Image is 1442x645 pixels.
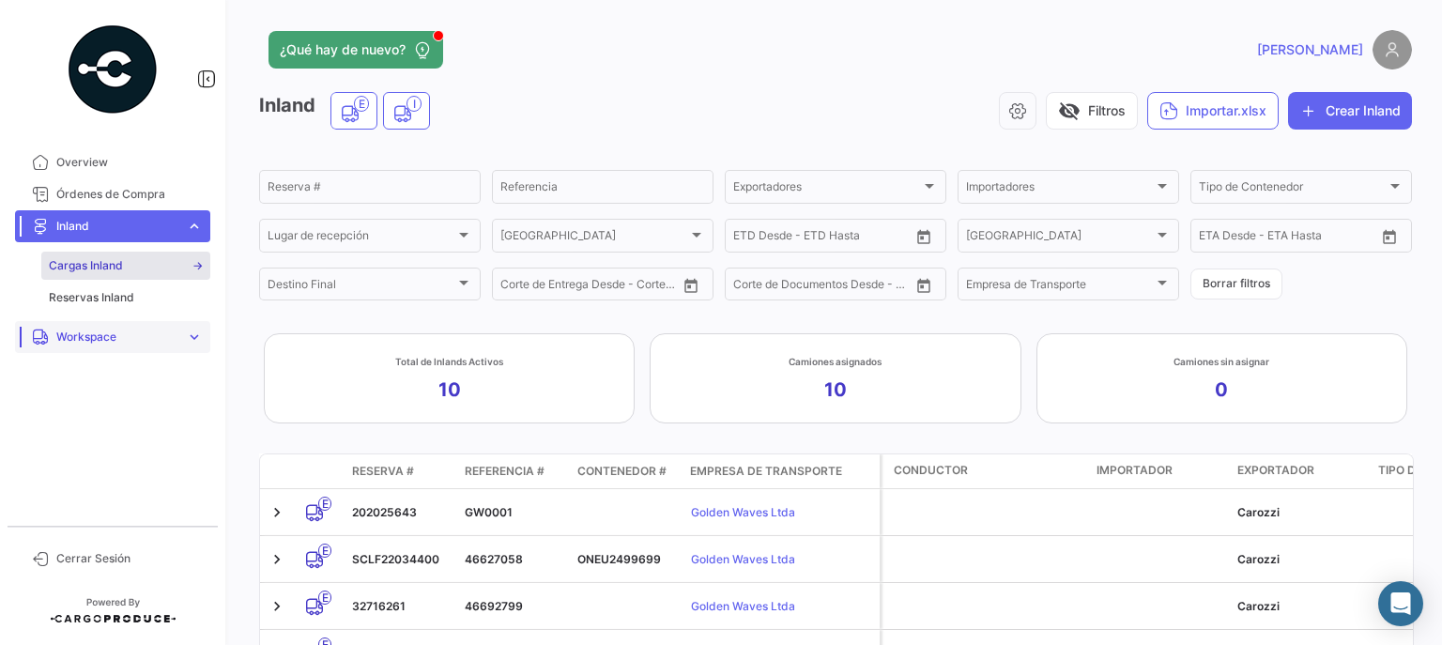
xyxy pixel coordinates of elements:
[677,271,705,299] button: Open calendar
[1237,462,1314,479] span: Exportador
[352,463,414,480] span: Reserva #
[186,329,203,346] span: expand_more
[66,23,160,116] img: powered-by.png
[690,463,842,480] span: Empresa de Transporte
[268,232,455,245] span: Lugar de recepción
[15,178,210,210] a: Órdenes de Compra
[354,96,369,112] span: E
[49,257,123,274] span: Cargas Inland
[1237,598,1363,615] div: Carozzi
[570,455,683,487] datatable-header-cell: Contenedor #
[1378,581,1423,626] div: Abrir Intercom Messenger
[882,454,1089,488] datatable-header-cell: Conductor
[1246,232,1330,245] input: Hasta
[683,455,880,487] datatable-header-cell: Empresa de Transporte
[966,281,1154,294] span: Empresa de Transporte
[1089,454,1230,488] datatable-header-cell: Importador
[384,93,429,129] button: InlandImporter
[733,281,767,294] input: Desde
[690,497,796,528] button: Golden Waves Ltda
[1199,183,1387,196] span: Tipo de Contenedor
[966,232,1154,245] span: [GEOGRAPHIC_DATA]
[1046,92,1138,130] button: visibility_offFiltros
[1147,92,1279,130] button: Importar.xlsx
[352,504,450,521] div: 202025643
[56,218,178,235] span: Inland
[465,598,562,615] div: 46692799
[789,354,882,369] app-kpi-label-title: Camiones asignados
[910,223,938,251] button: Open calendar
[1190,269,1282,299] button: Borrar filtros
[1237,504,1363,521] div: Carozzi
[56,186,203,203] span: Órdenes de Compra
[268,281,455,294] span: Destino Final
[465,504,562,521] div: GW0001
[780,232,865,245] input: Hasta
[1058,100,1081,122] span: visibility_off
[780,281,865,294] input: Hasta
[280,40,406,59] span: ¿Qué hay de nuevo?
[352,598,450,615] div: 32716261
[690,591,796,622] button: Golden Waves Ltda
[690,544,796,575] button: Golden Waves Ltda
[910,271,938,299] button: Open calendar
[259,92,436,130] h3: Inland
[894,462,968,479] span: Conductor
[1375,223,1404,251] button: Open calendar
[41,252,210,280] a: Cargas Inland
[345,455,457,487] datatable-header-cell: Reserva #
[500,281,534,294] input: Desde
[318,497,331,511] span: E
[457,455,570,487] datatable-header-cell: Referencia #
[352,551,450,568] div: SCLF22034400
[966,183,1154,196] span: Importadores
[298,464,345,479] datatable-header-cell: Tipo de transporte
[1373,30,1412,69] img: placeholder-user.png
[56,550,203,567] span: Cerrar Sesión
[577,551,675,568] div: ONEU2499699
[49,289,134,306] span: Reservas Inland
[500,232,688,245] span: [GEOGRAPHIC_DATA]
[1097,462,1173,479] span: Importador
[1174,354,1269,369] app-kpi-label-title: Camiones sin asignar
[1257,40,1363,59] span: [PERSON_NAME]
[547,281,632,294] input: Hasta
[1215,376,1228,403] app-kpi-label-value: 0
[331,93,376,129] button: InlandExporter
[465,551,562,568] div: 46627058
[268,597,286,616] a: Expand/Collapse Row
[268,31,443,69] button: ¿Qué hay de nuevo?
[318,591,331,605] span: E
[577,463,667,480] span: Contenedor #
[465,463,545,480] span: Referencia #
[56,329,178,346] span: Workspace
[1288,92,1412,130] button: Crear Inland
[733,232,767,245] input: Desde
[41,284,210,312] a: Reservas Inland
[733,183,921,196] span: Exportadores
[1199,232,1233,245] input: Desde
[824,376,847,403] app-kpi-label-value: 10
[56,154,203,171] span: Overview
[15,146,210,178] a: Overview
[1237,551,1363,568] div: Carozzi
[1230,454,1371,488] datatable-header-cell: Exportador
[407,96,422,112] span: I
[318,544,331,558] span: E
[268,503,286,522] a: Expand/Collapse Row
[186,218,203,235] span: expand_more
[268,550,286,569] a: Expand/Collapse Row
